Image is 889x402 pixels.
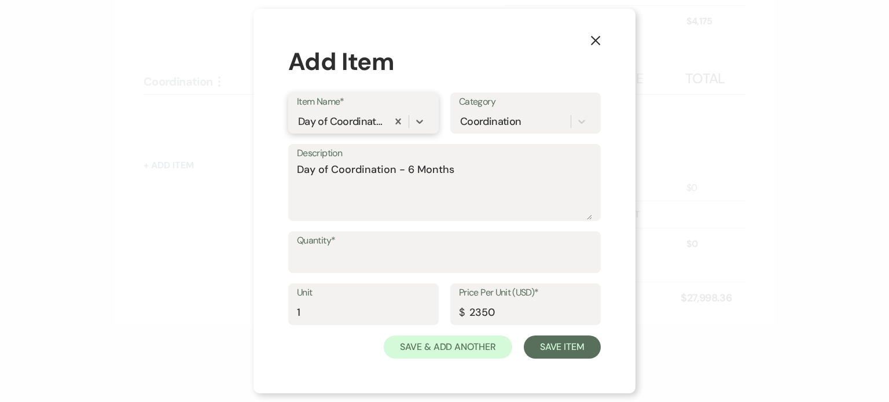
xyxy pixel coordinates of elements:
[298,114,384,130] div: Day of Coordination
[459,305,464,320] div: $
[459,94,592,110] label: Category
[460,114,521,130] div: Coordination
[297,145,592,162] label: Description
[297,162,592,220] textarea: Day of Coordination - 6 Months
[297,285,430,301] label: Unit
[297,94,430,110] label: Item Name*
[288,43,601,80] div: Add Item
[384,335,512,359] button: Save & Add Another
[524,335,601,359] button: Save Item
[459,285,592,301] label: Price Per Unit (USD)*
[297,233,592,249] label: Quantity*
